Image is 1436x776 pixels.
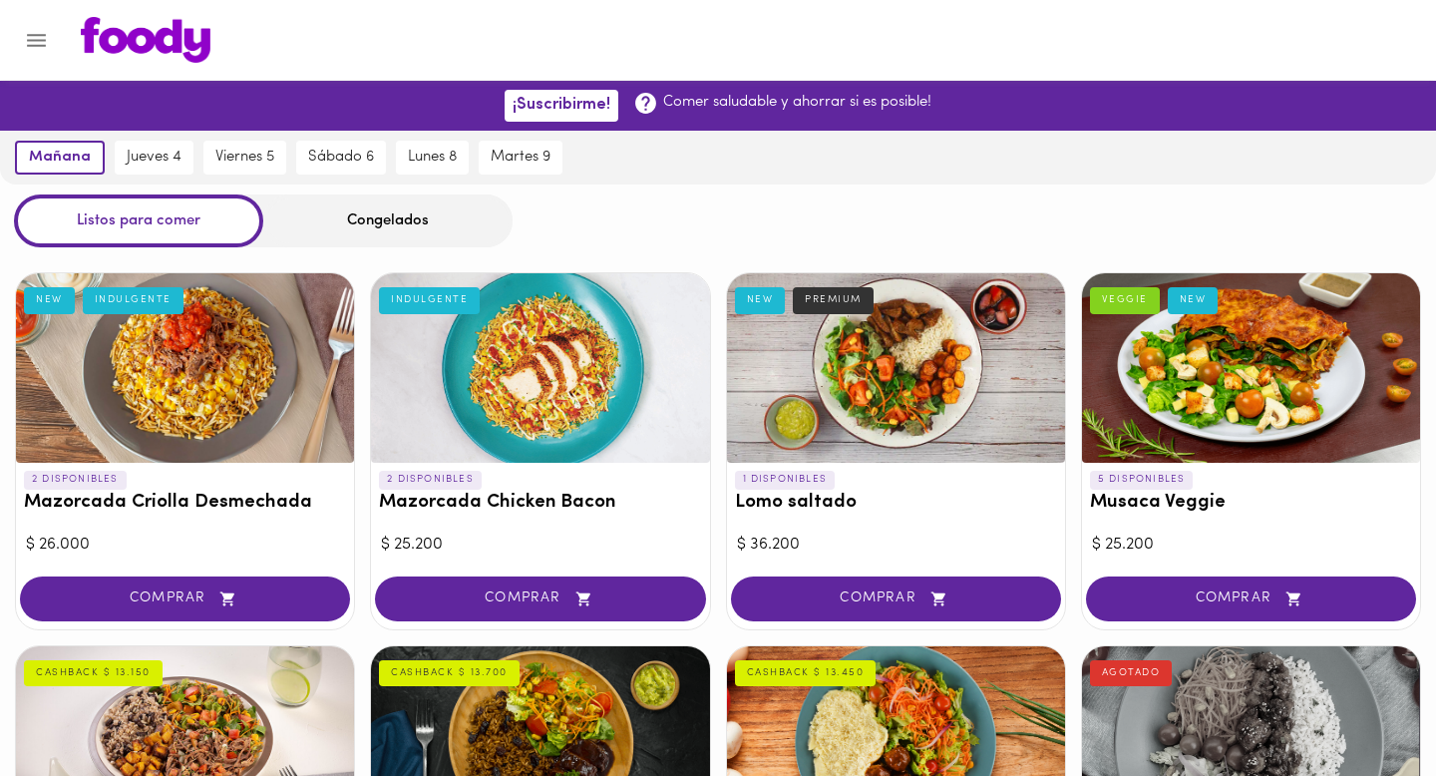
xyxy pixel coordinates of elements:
span: lunes 8 [408,149,457,167]
span: mañana [29,149,91,167]
div: Lomo saltado [727,273,1065,463]
h3: Mazorcada Chicken Bacon [379,493,701,514]
button: COMPRAR [1086,577,1416,621]
h3: Lomo saltado [735,493,1057,514]
div: PREMIUM [793,287,874,313]
p: Comer saludable y ahorrar si es posible! [663,92,931,113]
div: Congelados [263,194,513,247]
p: 2 DISPONIBLES [379,471,482,489]
span: jueves 4 [127,149,181,167]
div: AGOTADO [1090,660,1173,686]
div: Mazorcada Criolla Desmechada [16,273,354,463]
button: Menu [12,16,61,65]
h3: Musaca Veggie [1090,493,1412,514]
button: COMPRAR [375,577,705,621]
button: lunes 8 [396,141,469,175]
img: logo.png [81,17,210,63]
span: viernes 5 [215,149,274,167]
div: Listos para comer [14,194,263,247]
span: sábado 6 [308,149,374,167]
p: 1 DISPONIBLES [735,471,836,489]
div: $ 26.000 [26,534,344,557]
div: NEW [1168,287,1219,313]
span: COMPRAR [1111,590,1391,607]
span: martes 9 [491,149,550,167]
button: COMPRAR [731,577,1061,621]
button: martes 9 [479,141,562,175]
span: COMPRAR [400,590,680,607]
button: jueves 4 [115,141,193,175]
div: INDULGENTE [83,287,183,313]
div: NEW [735,287,786,313]
div: CASHBACK $ 13.450 [735,660,877,686]
div: CASHBACK $ 13.150 [24,660,163,686]
p: 5 DISPONIBLES [1090,471,1194,489]
span: COMPRAR [756,590,1036,607]
span: ¡Suscribirme! [513,96,610,115]
h3: Mazorcada Criolla Desmechada [24,493,346,514]
div: Musaca Veggie [1082,273,1420,463]
div: Mazorcada Chicken Bacon [371,273,709,463]
span: COMPRAR [45,590,325,607]
div: NEW [24,287,75,313]
button: mañana [15,141,105,175]
iframe: Messagebird Livechat Widget [1320,660,1416,756]
p: 2 DISPONIBLES [24,471,127,489]
div: $ 25.200 [381,534,699,557]
div: INDULGENTE [379,287,480,313]
button: viernes 5 [203,141,286,175]
button: COMPRAR [20,577,350,621]
div: CASHBACK $ 13.700 [379,660,520,686]
button: sábado 6 [296,141,386,175]
div: VEGGIE [1090,287,1160,313]
div: $ 25.200 [1092,534,1410,557]
button: ¡Suscribirme! [505,90,618,121]
div: $ 36.200 [737,534,1055,557]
